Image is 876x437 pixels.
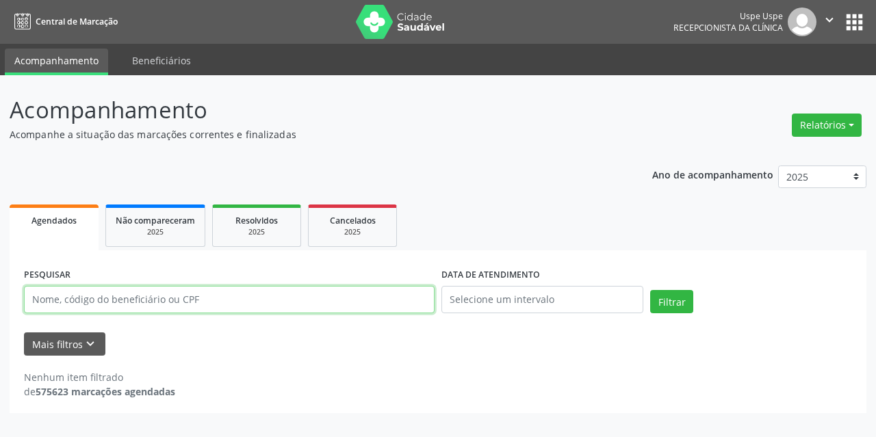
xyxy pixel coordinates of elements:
[24,332,105,356] button: Mais filtroskeyboard_arrow_down
[116,227,195,237] div: 2025
[842,10,866,34] button: apps
[650,290,693,313] button: Filtrar
[31,215,77,226] span: Agendados
[24,286,435,313] input: Nome, código do beneficiário ou CPF
[235,215,278,226] span: Resolvidos
[652,165,773,183] p: Ano de acompanhamento
[441,286,643,313] input: Selecione um intervalo
[123,49,201,72] a: Beneficiários
[36,385,175,398] strong: 575623 marcações agendadas
[330,215,376,226] span: Cancelados
[822,12,837,27] i: 
[222,227,291,237] div: 2025
[83,336,98,352] i: keyboard_arrow_down
[673,22,783,34] span: Recepcionista da clínica
[10,127,609,142] p: Acompanhe a situação das marcações correntes e finalizadas
[673,10,783,22] div: Uspe Uspe
[816,8,842,36] button: 
[10,10,118,33] a: Central de Marcação
[5,49,108,75] a: Acompanhamento
[24,265,70,286] label: PESQUISAR
[24,370,175,384] div: Nenhum item filtrado
[116,215,195,226] span: Não compareceram
[788,8,816,36] img: img
[10,93,609,127] p: Acompanhamento
[792,114,862,137] button: Relatórios
[36,16,118,27] span: Central de Marcação
[318,227,387,237] div: 2025
[441,265,540,286] label: DATA DE ATENDIMENTO
[24,384,175,399] div: de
